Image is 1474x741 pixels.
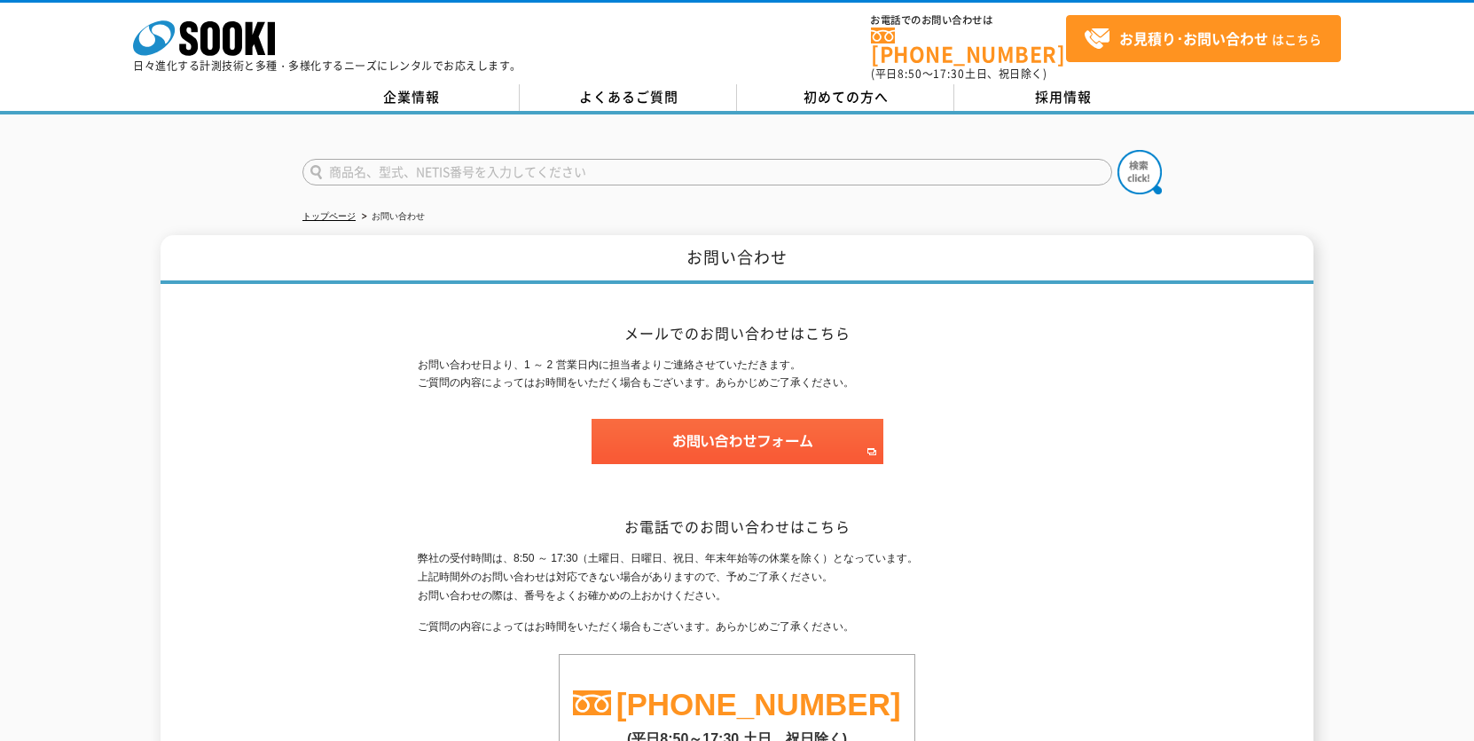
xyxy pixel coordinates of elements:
img: お問い合わせフォーム [592,419,883,464]
p: ご質問の内容によってはお時間をいただく場合もございます。あらかじめご了承ください。 [418,618,1056,636]
span: 初めての方へ [804,87,889,106]
span: 17:30 [933,66,965,82]
a: [PHONE_NUMBER] [871,28,1066,64]
p: 日々進化する計測技術と多種・多様化するニーズにレンタルでお応えします。 [133,60,521,71]
h2: メールでのお問い合わせはこちら [418,324,1056,343]
img: btn_search.png [1117,150,1162,194]
h1: お問い合わせ [161,235,1313,284]
p: お問い合わせ日より、1 ～ 2 営業日内に担当者よりご連絡させていただきます。 ご質問の内容によってはお時間をいただく場合もございます。あらかじめご了承ください。 [418,356,1056,393]
strong: お見積り･お問い合わせ [1119,28,1268,49]
a: トップページ [302,211,356,221]
a: お見積り･お問い合わせはこちら [1066,15,1341,62]
span: (平日 ～ 土日、祝日除く) [871,66,1047,82]
li: お問い合わせ [358,208,425,226]
span: 8:50 [898,66,922,82]
h2: お電話でのお問い合わせはこちら [418,517,1056,536]
a: 初めての方へ [737,84,954,111]
a: よくあるご質問 [520,84,737,111]
span: はこちら [1084,26,1321,52]
span: お電話でのお問い合わせは [871,15,1066,26]
a: お問い合わせフォーム [592,448,883,461]
a: [PHONE_NUMBER] [616,687,901,721]
input: 商品名、型式、NETIS番号を入力してください [302,159,1112,185]
a: 企業情報 [302,84,520,111]
a: 採用情報 [954,84,1172,111]
p: 弊社の受付時間は、8:50 ～ 17:30（土曜日、日曜日、祝日、年末年始等の休業を除く）となっています。 上記時間外のお問い合わせは対応できない場合がありますので、予めご了承ください。 お問い... [418,549,1056,604]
